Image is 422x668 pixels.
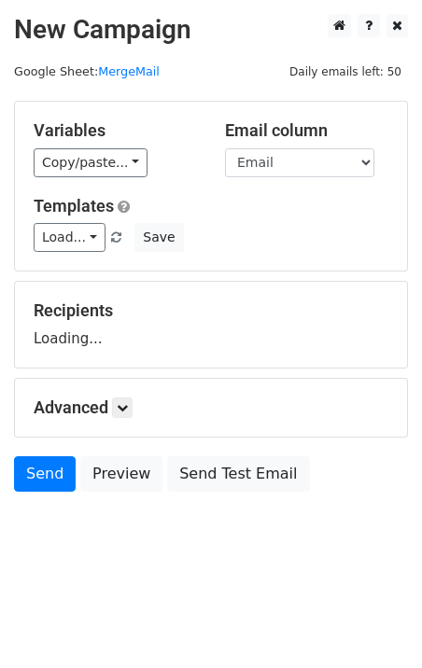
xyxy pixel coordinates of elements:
[134,223,183,252] button: Save
[14,14,408,46] h2: New Campaign
[283,62,408,82] span: Daily emails left: 50
[34,300,388,349] div: Loading...
[34,300,388,321] h5: Recipients
[14,456,76,492] a: Send
[34,120,197,141] h5: Variables
[283,64,408,78] a: Daily emails left: 50
[34,223,105,252] a: Load...
[98,64,160,78] a: MergeMail
[80,456,162,492] a: Preview
[34,397,388,418] h5: Advanced
[34,196,114,216] a: Templates
[225,120,388,141] h5: Email column
[34,148,148,177] a: Copy/paste...
[167,456,309,492] a: Send Test Email
[14,64,160,78] small: Google Sheet:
